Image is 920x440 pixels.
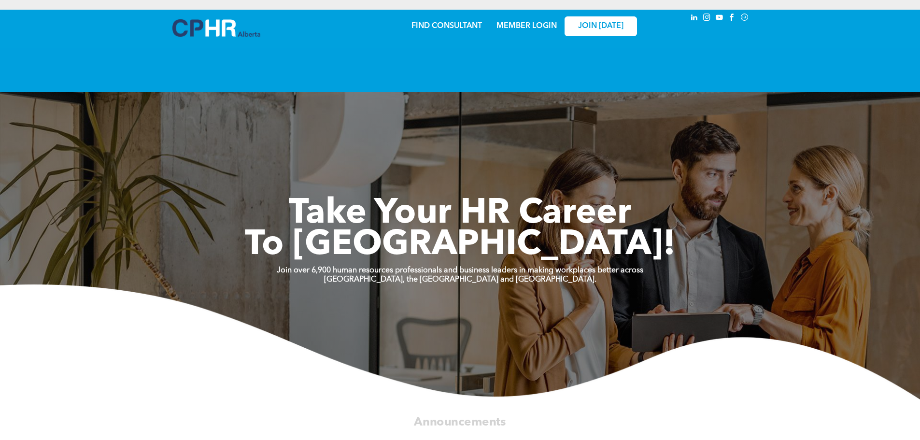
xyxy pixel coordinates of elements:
span: JOIN [DATE] [578,22,623,31]
a: Social network [739,12,750,25]
span: Take Your HR Career [289,197,631,231]
a: youtube [714,12,725,25]
a: MEMBER LOGIN [496,22,557,30]
a: JOIN [DATE] [565,16,637,36]
a: linkedin [689,12,700,25]
img: A blue and white logo for cp alberta [172,19,260,37]
a: facebook [727,12,737,25]
strong: Join over 6,900 human resources professionals and business leaders in making workplaces better ac... [277,267,643,274]
span: To [GEOGRAPHIC_DATA]! [245,228,676,263]
a: instagram [702,12,712,25]
strong: [GEOGRAPHIC_DATA], the [GEOGRAPHIC_DATA] and [GEOGRAPHIC_DATA]. [324,276,596,284]
span: Announcements [414,416,506,428]
a: FIND CONSULTANT [411,22,482,30]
